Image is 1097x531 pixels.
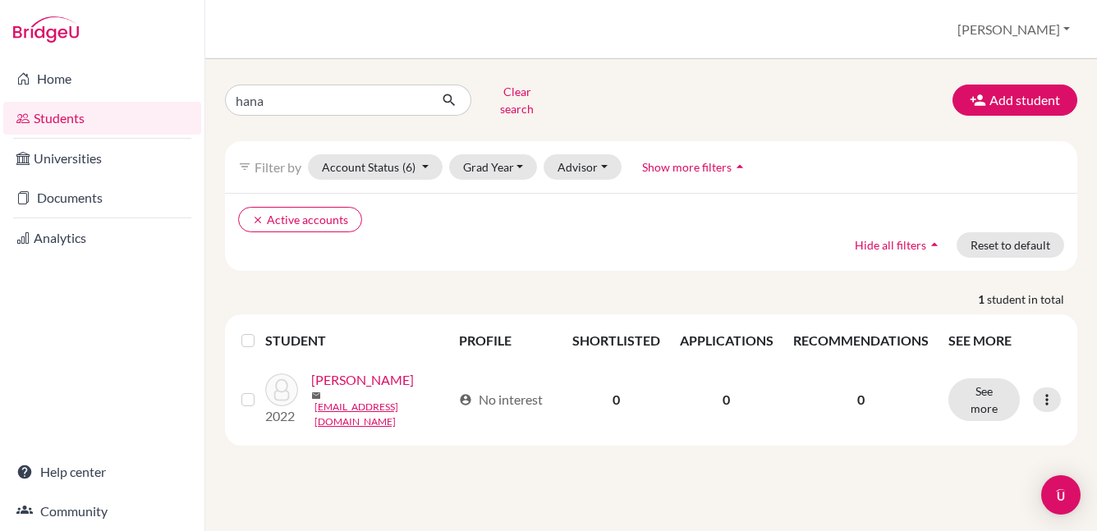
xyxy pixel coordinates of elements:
[459,393,472,406] span: account_circle
[314,400,452,429] a: [EMAIL_ADDRESS][DOMAIN_NAME]
[3,455,201,488] a: Help center
[3,495,201,528] a: Community
[252,214,264,226] i: clear
[311,391,321,401] span: mail
[1041,475,1081,515] div: Open Intercom Messenger
[926,236,943,253] i: arrow_drop_up
[732,158,748,175] i: arrow_drop_up
[308,154,443,180] button: Account Status(6)
[265,373,298,406] img: Aly, Hana
[957,232,1064,258] button: Reset to default
[783,321,939,360] th: RECOMMENDATIONS
[471,79,562,121] button: Clear search
[238,207,362,232] button: clearActive accounts
[3,102,201,135] a: Students
[950,14,1077,45] button: [PERSON_NAME]
[642,160,732,174] span: Show more filters
[978,291,987,308] strong: 1
[459,390,543,410] div: No interest
[670,321,783,360] th: APPLICATIONS
[841,232,957,258] button: Hide all filtersarrow_drop_up
[255,159,301,175] span: Filter by
[562,360,670,439] td: 0
[670,360,783,439] td: 0
[987,291,1077,308] span: student in total
[3,222,201,254] a: Analytics
[402,160,415,174] span: (6)
[238,160,251,173] i: filter_list
[544,154,622,180] button: Advisor
[952,85,1077,116] button: Add student
[265,321,449,360] th: STUDENT
[3,62,201,95] a: Home
[3,142,201,175] a: Universities
[449,154,538,180] button: Grad Year
[13,16,79,43] img: Bridge-U
[3,181,201,214] a: Documents
[793,390,929,410] p: 0
[562,321,670,360] th: SHORTLISTED
[449,321,562,360] th: PROFILE
[628,154,762,180] button: Show more filtersarrow_drop_up
[948,378,1020,421] button: See more
[265,406,298,426] p: 2022
[855,238,926,252] span: Hide all filters
[939,321,1071,360] th: SEE MORE
[311,370,414,390] a: [PERSON_NAME]
[225,85,429,116] input: Find student by name...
